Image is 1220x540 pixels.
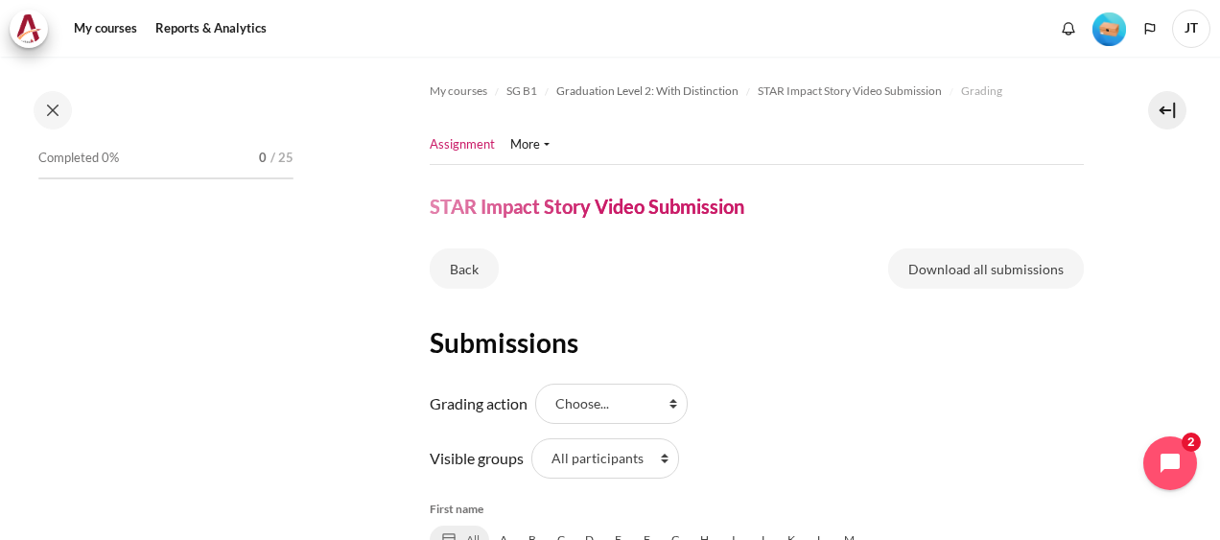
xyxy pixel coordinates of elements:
span: SG B1 [506,82,537,100]
nav: Navigation bar [430,76,1084,106]
span: STAR Impact Story Video Submission [758,82,942,100]
a: Architeck Architeck [10,10,58,48]
a: User menu [1172,10,1210,48]
a: STAR Impact Story Video Submission [758,80,942,103]
div: Show notification window with no new notifications [1054,14,1083,43]
a: My courses [67,10,144,48]
a: Reports & Analytics [149,10,273,48]
a: Assignment [430,135,495,154]
img: Architeck [15,14,42,43]
span: JT [1172,10,1210,48]
button: Languages [1136,14,1164,43]
a: Completed 0% 0 / 25 [38,145,293,199]
span: Completed 0% [38,149,119,168]
a: Grading [961,80,1002,103]
a: Level #1 [1085,11,1134,46]
h5: First name [430,501,1084,518]
span: My courses [430,82,487,100]
a: Download all submissions [888,248,1084,289]
a: SG B1 [506,80,537,103]
span: / 25 [270,149,293,168]
span: 0 [259,149,267,168]
label: Visible groups [430,447,524,470]
h4: STAR Impact Story Video Submission [430,194,744,219]
h2: Submissions [430,325,1084,360]
img: Level #1 [1092,12,1126,46]
a: More [510,135,550,154]
a: My courses [430,80,487,103]
a: Graduation Level 2: With Distinction [556,80,739,103]
div: Level #1 [1092,11,1126,46]
a: Back [430,248,499,289]
span: Grading [961,82,1002,100]
span: Graduation Level 2: With Distinction [556,82,739,100]
label: Grading action [430,392,528,415]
